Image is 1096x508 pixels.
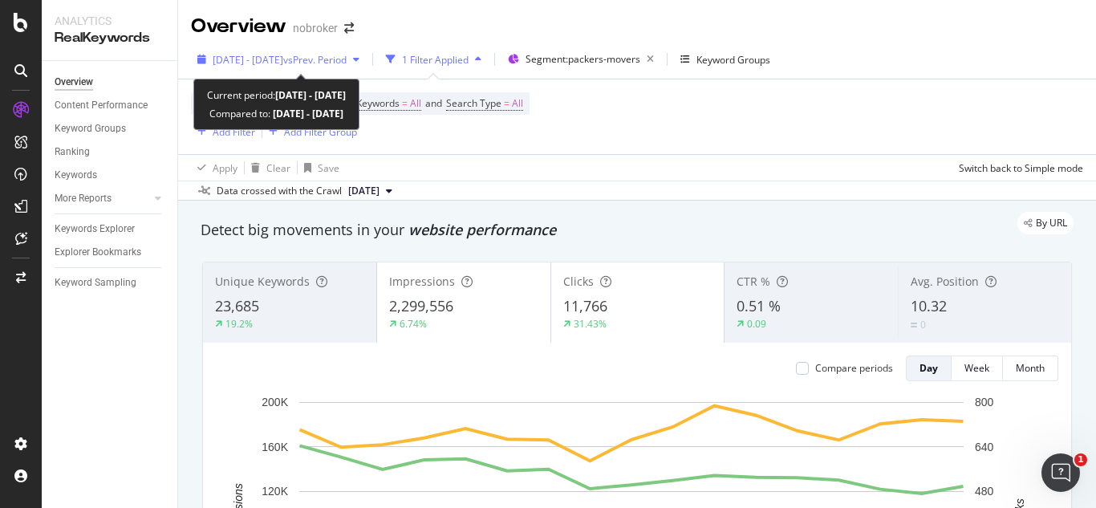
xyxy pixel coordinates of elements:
[356,96,400,110] span: Keywords
[1041,453,1080,492] iframe: Intercom live chat
[215,296,259,315] span: 23,685
[512,92,523,115] span: All
[262,122,357,141] button: Add Filter Group
[275,88,346,102] b: [DATE] - [DATE]
[55,97,148,114] div: Content Performance
[425,96,442,110] span: and
[55,244,166,261] a: Explorer Bookmarks
[191,155,237,181] button: Apply
[55,74,93,91] div: Overview
[919,361,938,375] div: Day
[262,441,288,453] text: 160K
[400,317,427,331] div: 6.74%
[217,184,342,198] div: Data crossed with the Crawl
[911,296,947,315] span: 10.32
[674,47,777,72] button: Keyword Groups
[55,120,166,137] a: Keyword Groups
[402,96,408,110] span: =
[270,107,343,120] b: [DATE] - [DATE]
[389,274,455,289] span: Impressions
[952,155,1083,181] button: Switch back to Simple mode
[964,361,989,375] div: Week
[696,53,770,67] div: Keyword Groups
[55,274,166,291] a: Keyword Sampling
[574,317,607,331] div: 31.43%
[959,161,1083,175] div: Switch back to Simple mode
[747,317,766,331] div: 0.09
[55,190,112,207] div: More Reports
[563,296,607,315] span: 11,766
[55,190,150,207] a: More Reports
[266,161,290,175] div: Clear
[298,155,339,181] button: Save
[920,318,926,331] div: 0
[207,86,346,104] div: Current period:
[55,221,166,238] a: Keywords Explorer
[975,441,994,453] text: 640
[191,47,366,72] button: [DATE] - [DATE]vsPrev. Period
[55,120,126,137] div: Keyword Groups
[55,97,166,114] a: Content Performance
[1016,361,1045,375] div: Month
[380,47,488,72] button: 1 Filter Applied
[55,167,97,184] div: Keywords
[1003,356,1058,381] button: Month
[526,52,640,66] span: Segment: packers-movers
[737,274,770,289] span: CTR %
[262,485,288,498] text: 120K
[911,323,917,327] img: Equal
[1036,218,1067,228] span: By URL
[215,274,310,289] span: Unique Keywords
[262,396,288,408] text: 200K
[191,122,255,141] button: Add Filter
[737,296,781,315] span: 0.51 %
[225,317,253,331] div: 19.2%
[293,20,338,36] div: nobroker
[389,296,453,315] span: 2,299,556
[402,53,469,67] div: 1 Filter Applied
[213,161,237,175] div: Apply
[975,396,994,408] text: 800
[55,13,164,29] div: Analytics
[245,155,290,181] button: Clear
[911,274,979,289] span: Avg. Position
[213,125,255,139] div: Add Filter
[283,53,347,67] span: vs Prev. Period
[55,144,90,161] div: Ranking
[1074,453,1087,466] span: 1
[318,161,339,175] div: Save
[55,144,166,161] a: Ranking
[446,96,501,110] span: Search Type
[55,221,135,238] div: Keywords Explorer
[55,29,164,47] div: RealKeywords
[906,356,952,381] button: Day
[975,485,994,498] text: 480
[348,184,380,198] span: 2025 Aug. 4th
[815,361,893,375] div: Compare periods
[344,22,354,34] div: arrow-right-arrow-left
[55,274,136,291] div: Keyword Sampling
[952,356,1003,381] button: Week
[284,125,357,139] div: Add Filter Group
[209,104,343,123] div: Compared to:
[504,96,509,110] span: =
[213,53,283,67] span: [DATE] - [DATE]
[342,181,399,201] button: [DATE]
[501,47,660,72] button: Segment:packers-movers
[563,274,594,289] span: Clicks
[410,92,421,115] span: All
[191,13,286,40] div: Overview
[1017,212,1074,234] div: legacy label
[55,244,141,261] div: Explorer Bookmarks
[55,74,166,91] a: Overview
[55,167,166,184] a: Keywords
